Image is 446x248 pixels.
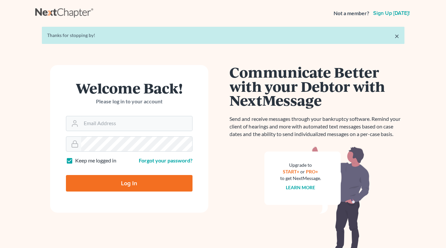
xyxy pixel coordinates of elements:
a: Learn more [286,185,315,190]
div: Upgrade to [280,162,321,168]
input: Log In [66,175,193,192]
p: Send and receive messages through your bankruptcy software. Remind your client of hearings and mo... [230,115,404,138]
label: Keep me logged in [75,157,116,164]
div: to get NextMessage. [280,175,321,182]
a: PRO+ [306,169,318,174]
input: Email Address [81,116,192,131]
a: × [395,32,399,40]
p: Please log in to your account [66,98,193,105]
a: Forgot your password? [139,157,193,163]
a: Sign up [DATE]! [372,11,411,16]
h1: Communicate Better with your Debtor with NextMessage [230,65,404,107]
div: Thanks for stopping by! [47,32,399,39]
h1: Welcome Back! [66,81,193,95]
span: or [300,169,305,174]
strong: Not a member? [334,10,369,17]
a: START+ [283,169,299,174]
